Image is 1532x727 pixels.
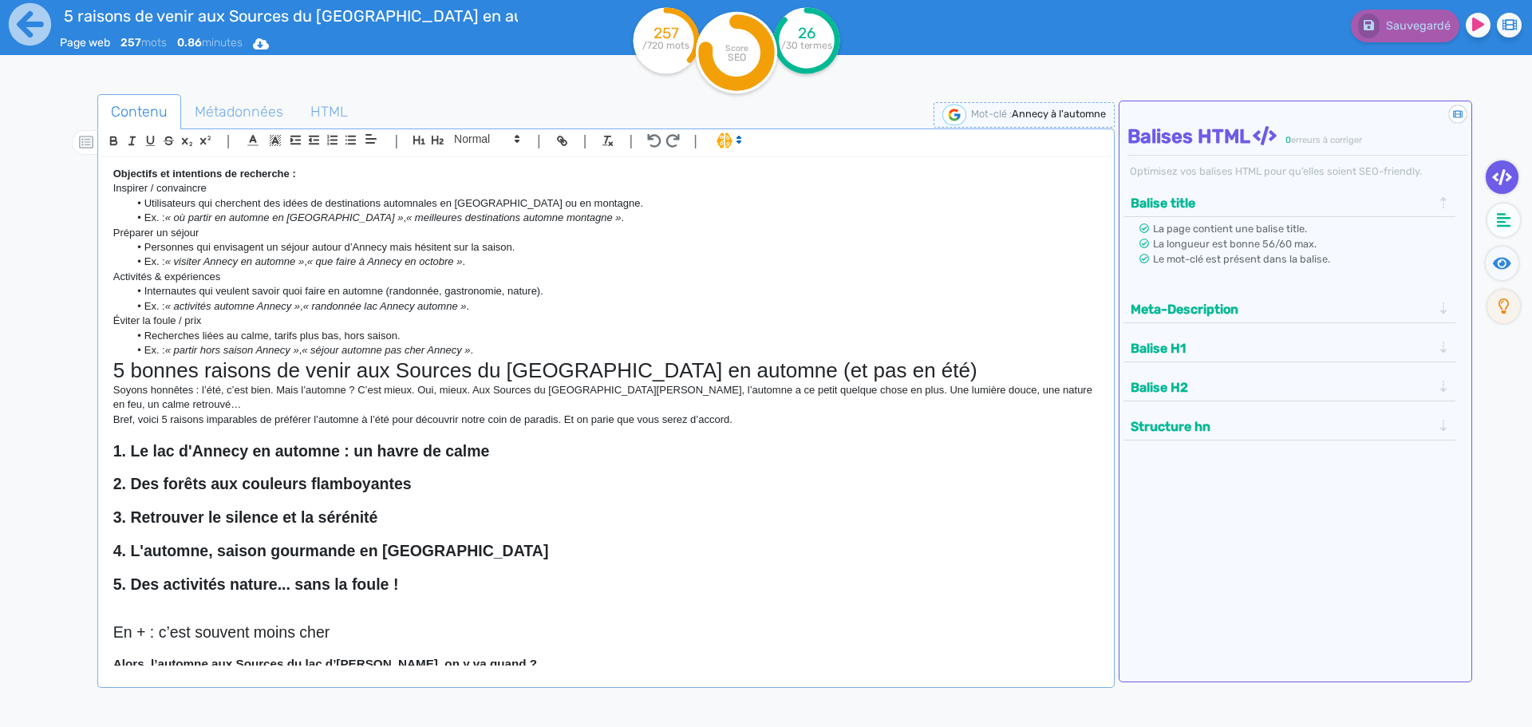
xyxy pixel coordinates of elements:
span: minutes [177,36,243,49]
span: | [227,130,231,152]
button: Balise H2 [1126,374,1437,401]
a: HTML [297,94,361,130]
span: Page web [60,36,110,49]
span: | [537,130,541,152]
input: title [60,3,519,29]
li: Internautes qui veulent savoir quoi faire en automne (randonnée, gastronomie, nature). [128,284,1098,298]
span: erreurs à corriger [1291,135,1362,145]
tspan: 26 [798,24,815,42]
li: Recherches liées au calme, tarifs plus bas, hors saison. [128,329,1098,343]
p: Soyons honnêtes : l’été, c’est bien. Mais l’automne ? C’est mieux. Oui, mieux. Aux Sources du [GE... [113,383,1099,413]
span: Le mot-clé est présent dans la balise. [1153,253,1330,265]
a: Métadonnées [181,94,297,130]
p: Inspirer / convaincre [113,181,1099,196]
span: | [583,130,587,152]
li: Ex. : , . [128,299,1098,314]
strong: 1. Le lac d'Annecy en automne : un havre de calme [113,442,490,460]
h2: En + : c’est souvent moins cher [113,623,1099,642]
tspan: Score [725,43,748,53]
em: « randonnée lac Annecy automne » [303,300,467,312]
li: Utilisateurs qui cherchent des idées de destinations automnales en [GEOGRAPHIC_DATA] ou en montagne. [128,196,1098,211]
button: Balise title [1126,190,1437,216]
h1: 5 bonnes raisons de venir aux Sources du [GEOGRAPHIC_DATA] en automne (et pas en été) [113,358,1099,383]
span: Métadonnées [182,90,296,133]
em: « que faire à Annecy en octobre » [307,255,463,267]
b: 0.86 [177,36,202,49]
span: Sauvegardé [1386,19,1451,33]
span: La page contient une balise title. [1153,223,1307,235]
strong: Objectifs et intentions de recherche : [113,168,296,180]
span: I.Assistant [709,131,747,150]
span: Aligment [360,129,382,148]
li: Ex. : , . [128,343,1098,358]
span: | [394,130,398,152]
em: « visiter Annecy en automne » [165,255,304,267]
p: Bref, voici 5 raisons imparables de préférer l’automne à l’été pour découvrir notre coin de parad... [113,413,1099,427]
b: 257 [120,36,141,49]
span: Mot-clé : [971,108,1012,120]
div: Balise title [1126,190,1454,216]
div: Structure hn [1126,413,1454,440]
tspan: 257 [653,24,679,42]
p: Préparer un séjour [113,226,1099,240]
h4: Balises HTML [1127,125,1468,148]
strong: 3. Retrouver le silence et la sérénité [113,508,378,526]
tspan: /720 mots [643,40,690,51]
li: Ex. : , . [128,255,1098,269]
button: Balise H1 [1126,335,1437,362]
strong: 5. Des activités nature... sans la foule ! [113,575,399,593]
p: Éviter la foule / prix [113,314,1099,328]
p: Activités & expériences [113,270,1099,284]
img: google-serp-logo.png [942,105,966,125]
div: Balise H1 [1126,335,1454,362]
strong: 2. Des forêts aux couleurs flamboyantes [113,475,412,492]
span: | [629,130,633,152]
em: « partir hors saison Annecy » [165,344,299,356]
span: 0 [1285,135,1291,145]
span: | [693,130,697,152]
tspan: /30 termes [781,40,833,51]
a: Contenu [97,94,181,130]
span: Contenu [98,90,180,133]
tspan: SEO [728,51,746,63]
li: Personnes qui envisagent un séjour autour d’Annecy mais hésitent sur la saison. [128,240,1098,255]
span: La longueur est bonne 56/60 max. [1153,238,1317,250]
button: Sauvegardé [1351,10,1459,42]
li: Ex. : , . [128,211,1098,225]
em: « meilleures destinations automne montagne » [406,211,622,223]
span: HTML [298,90,361,133]
button: Meta-Description [1126,296,1437,322]
button: Structure hn [1126,413,1437,440]
strong: Alors, l’automne aux Sources du lac d’[PERSON_NAME], on y va quand ? [113,657,537,670]
em: « où partir en automne en [GEOGRAPHIC_DATA] » [165,211,404,223]
span: mots [120,36,167,49]
div: Balise H2 [1126,374,1454,401]
span: Annecy à l'automne [1012,108,1106,120]
div: Meta-Description [1126,296,1454,322]
em: « séjour automne pas cher Annecy » [302,344,470,356]
div: Optimisez vos balises HTML pour qu’elles soient SEO-friendly. [1127,164,1468,179]
em: « activités automne Annecy » [165,300,300,312]
strong: 4. L'automne, saison gourmande en [GEOGRAPHIC_DATA] [113,542,549,559]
